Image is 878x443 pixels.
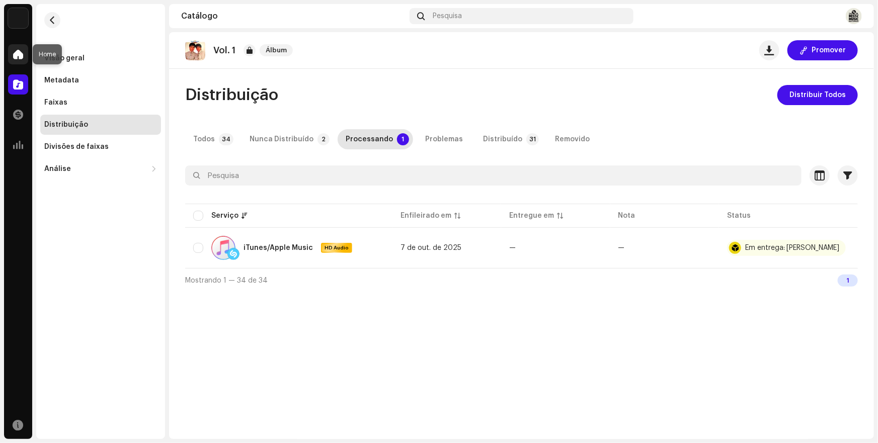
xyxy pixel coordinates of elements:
[526,133,539,145] p-badge: 31
[40,115,161,135] re-m-nav-item: Distribuição
[260,44,293,56] span: Álbum
[40,70,161,91] re-m-nav-item: Metadata
[838,275,858,287] div: 1
[509,244,516,251] span: —
[509,211,554,221] div: Entregue em
[44,99,67,107] div: Faixas
[618,244,625,251] re-a-table-badge: —
[425,129,463,149] div: Problemas
[787,40,858,60] button: Promover
[219,133,233,145] p-badge: 34
[250,129,313,149] div: Nunca Distribuído
[40,137,161,157] re-m-nav-item: Divisões de faixas
[244,244,313,251] div: iTunes/Apple Music
[185,277,268,284] span: Mostrando 1 — 34 de 34
[397,133,409,145] p-badge: 1
[185,85,278,105] span: Distribuição
[555,129,590,149] div: Removido
[812,40,846,60] span: Promover
[322,244,351,251] span: HD Audio
[44,121,88,129] div: Distribuição
[317,133,330,145] p-badge: 2
[777,85,858,105] button: Distribuir Todos
[40,93,161,113] re-m-nav-item: Faixas
[846,8,862,24] img: e57eb16c-630c-45a0-b173-efee7d63fb15
[40,159,161,179] re-m-nav-dropdown: Análise
[44,76,79,84] div: Metadata
[8,8,28,28] img: c86870aa-2232-4ba3-9b41-08f587110171
[211,211,238,221] div: Serviço
[44,143,109,151] div: Divisões de faixas
[346,129,393,149] div: Processando
[401,211,451,221] div: Enfileirado em
[789,85,846,105] span: Distribuir Todos
[185,40,205,60] img: b502ed4c-3d51-4b09-89be-b1a234966911
[44,54,85,62] div: Visão geral
[181,12,406,20] div: Catálogo
[401,244,461,251] span: 7 de out. de 2025
[40,48,161,68] re-m-nav-item: Visão geral
[483,129,522,149] div: Distribuído
[44,165,71,173] div: Análise
[433,12,462,20] span: Pesquisa
[213,45,235,56] p: Vol. 1
[745,244,840,251] div: Em entrega: [PERSON_NAME]
[193,129,215,149] div: Todos
[185,165,802,186] input: Pesquisa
